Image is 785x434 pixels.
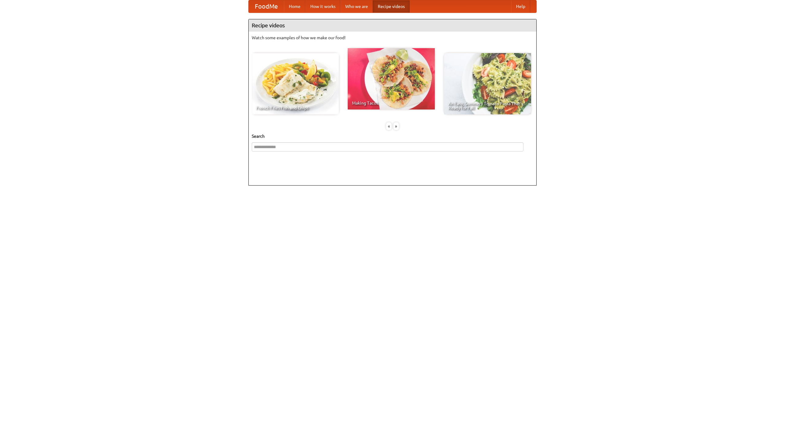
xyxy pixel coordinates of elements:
[340,0,373,13] a: Who we are
[284,0,305,13] a: Home
[249,19,536,32] h4: Recipe videos
[444,53,531,114] a: An Easy, Summery Tomato Pasta That's Ready for Fall
[373,0,410,13] a: Recipe videos
[305,0,340,13] a: How it works
[249,0,284,13] a: FoodMe
[252,133,533,139] h5: Search
[348,48,435,109] a: Making Tacos
[256,106,335,110] span: French Fries Fish and Chips
[352,101,431,105] span: Making Tacos
[448,102,527,110] span: An Easy, Summery Tomato Pasta That's Ready for Fall
[511,0,530,13] a: Help
[393,122,399,130] div: »
[386,122,392,130] div: «
[252,53,339,114] a: French Fries Fish and Chips
[252,35,533,41] p: Watch some examples of how we make our food!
